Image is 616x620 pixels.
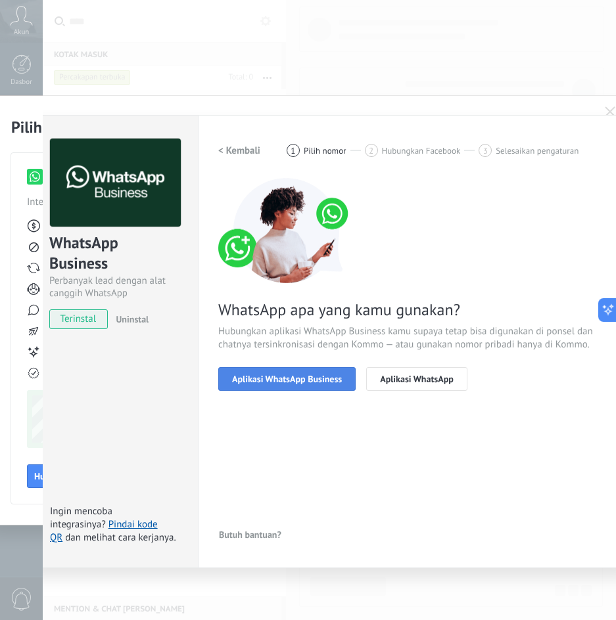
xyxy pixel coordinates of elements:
span: Integrasi resmi Meta dengan fitur bisnis canggih [27,196,339,209]
span: Uninstal [116,313,149,325]
img: connect number [218,178,356,283]
span: Hubungkan Facebook [382,146,461,156]
button: Aplikasi WhatsApp Business [218,367,356,391]
span: Hubungkan aplikasi WhatsApp Business kamu supaya tetap bisa digunakan di ponsel dan chatnya tersi... [218,325,609,351]
button: Uninstal [111,309,149,329]
span: Hubungkan WhatsApp Business [34,472,158,481]
button: < Kembali [218,139,260,162]
span: Pilih nomor [304,146,346,156]
h2: Pilih alat WhatsApp kamu [11,117,605,137]
span: 2 [369,145,373,156]
span: dan melihat cara kerjanya. [65,531,176,544]
span: 3 [483,145,488,156]
span: Aplikasi WhatsApp [380,374,454,384]
img: logo_main.png [50,139,181,227]
button: Butuh bantuan? [218,525,282,544]
a: Pindai kode QR [50,518,158,544]
span: Butuh bantuan? [219,530,281,539]
span: terinstal [50,309,107,329]
span: Ingin mencoba integrasinya? [50,505,112,531]
span: WhatsApp apa yang kamu gunakan? [218,299,609,320]
h2: < Kembali [218,144,260,157]
span: 1 [291,145,295,156]
span: Selesaikan pengaturan [496,146,579,156]
button: Hubungkan WhatsApp Business [27,464,165,488]
div: WhatsApp Business [49,232,179,275]
button: Aplikasi WhatsApp [366,367,467,391]
span: Aplikasi WhatsApp Business [232,374,342,384]
div: Perbanyak lead dengan alat canggih WhatsApp [49,275,179,299]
